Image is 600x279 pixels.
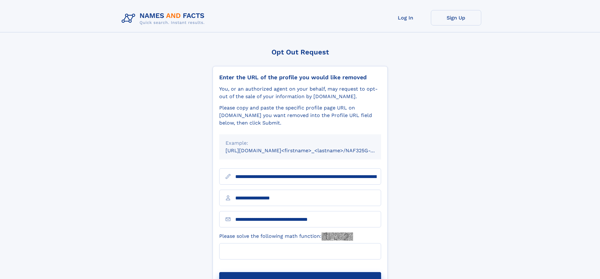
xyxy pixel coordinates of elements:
[380,10,431,25] a: Log In
[226,148,393,153] small: [URL][DOMAIN_NAME]<firstname>_<lastname>/NAF325G-xxxxxxxx
[431,10,481,25] a: Sign Up
[226,139,375,147] div: Example:
[219,85,381,100] div: You, or an authorized agent on your behalf, may request to opt-out of the sale of your informatio...
[219,232,353,241] label: Please solve the following math function:
[219,74,381,81] div: Enter the URL of the profile you would like removed
[213,48,388,56] div: Opt Out Request
[219,104,381,127] div: Please copy and paste the specific profile page URL on [DOMAIN_NAME] you want removed into the Pr...
[119,10,210,27] img: Logo Names and Facts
